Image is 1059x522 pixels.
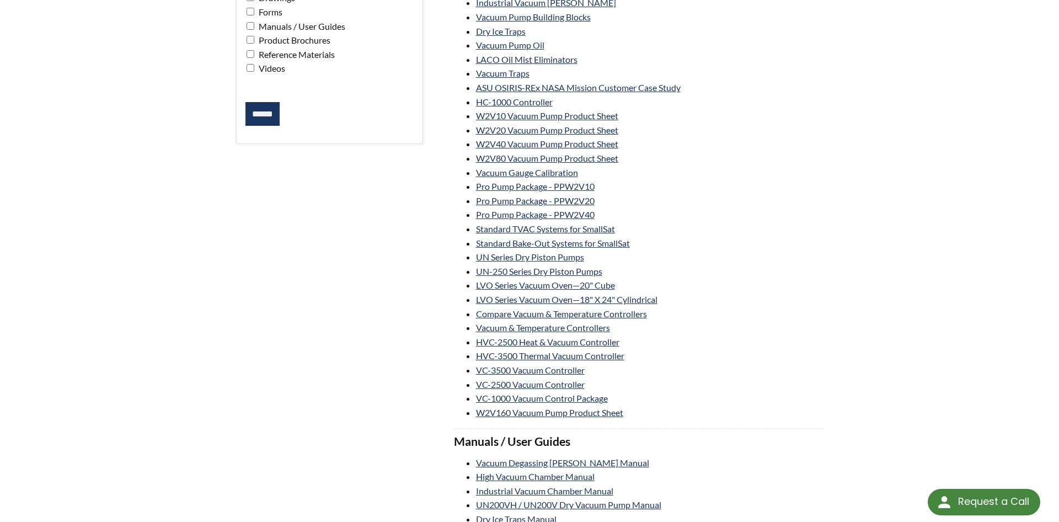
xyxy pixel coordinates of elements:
[256,7,282,17] span: Forms
[476,153,618,163] a: W2V80 Vacuum Pump Product Sheet
[476,82,681,93] a: ASU OSIRIS-REx NASA Mission Customer Case Study
[476,365,585,375] a: VC-3500 Vacuum Controller
[476,337,619,347] a: HVC-2500 Heat & Vacuum Controller
[476,68,529,78] a: Vacuum Traps
[476,266,602,276] a: UN-250 Series Dry Piston Pumps
[256,63,285,73] span: Videos
[476,457,649,468] a: Vacuum Degassing [PERSON_NAME] Manual
[476,393,608,403] a: VC-1000 Vacuum Control Package
[476,238,630,248] a: Standard Bake-Out Systems for SmallSat
[476,252,584,262] a: UN Series Dry Piston Pumps
[247,50,254,58] input: Reference Materials
[476,223,615,234] a: Standard TVAC Systems for SmallSat
[476,97,553,107] a: HC-1000 Controller
[476,110,618,121] a: W2V10 Vacuum Pump Product Sheet
[935,493,953,511] img: round button
[256,35,330,45] span: Product Brochures
[476,308,647,319] a: Compare Vacuum & Temperature Controllers
[256,49,335,60] span: Reference Materials
[247,64,254,72] input: Videos
[476,167,578,178] a: Vacuum Gauge Calibration
[476,350,624,361] a: HVC-3500 Thermal Vacuum Controller
[476,125,618,135] a: W2V20 Vacuum Pump Product Sheet
[247,36,254,44] input: Product Brochures
[476,471,595,482] a: High Vacuum Chamber Manual
[476,181,595,191] a: Pro Pump Package - PPW2V10
[476,379,585,390] a: VC-2500 Vacuum Controller
[476,486,613,496] a: Industrial Vacuum Chamber Manual
[256,21,345,31] span: Manuals / User Guides
[476,322,610,333] a: Vacuum & Temperature Controllers
[476,407,623,418] a: W2V160 Vacuum Pump Product Sheet
[476,26,526,36] a: Dry Ice Traps
[476,139,618,149] a: W2V40 Vacuum Pump Product Sheet
[928,489,1040,515] div: Request a Call
[476,40,544,50] a: Vacuum Pump Oil
[476,280,615,290] a: LVO Series Vacuum Oven—20" Cube
[476,209,595,220] a: Pro Pump Package - PPW2V40
[247,8,254,15] input: Forms
[476,294,657,305] a: LVO Series Vacuum Oven—18" X 24" Cylindrical
[247,22,254,30] input: Manuals / User Guides
[476,12,591,22] a: Vacuum Pump Building Blocks
[476,499,661,510] a: UN200VH / UN200V Dry Vacuum Pump Manual
[476,195,595,206] a: Pro Pump Package - PPW2V20
[958,489,1029,514] div: Request a Call
[476,54,577,65] a: LACO Oil Mist Eliminators
[454,434,823,450] h3: Manuals / User Guides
